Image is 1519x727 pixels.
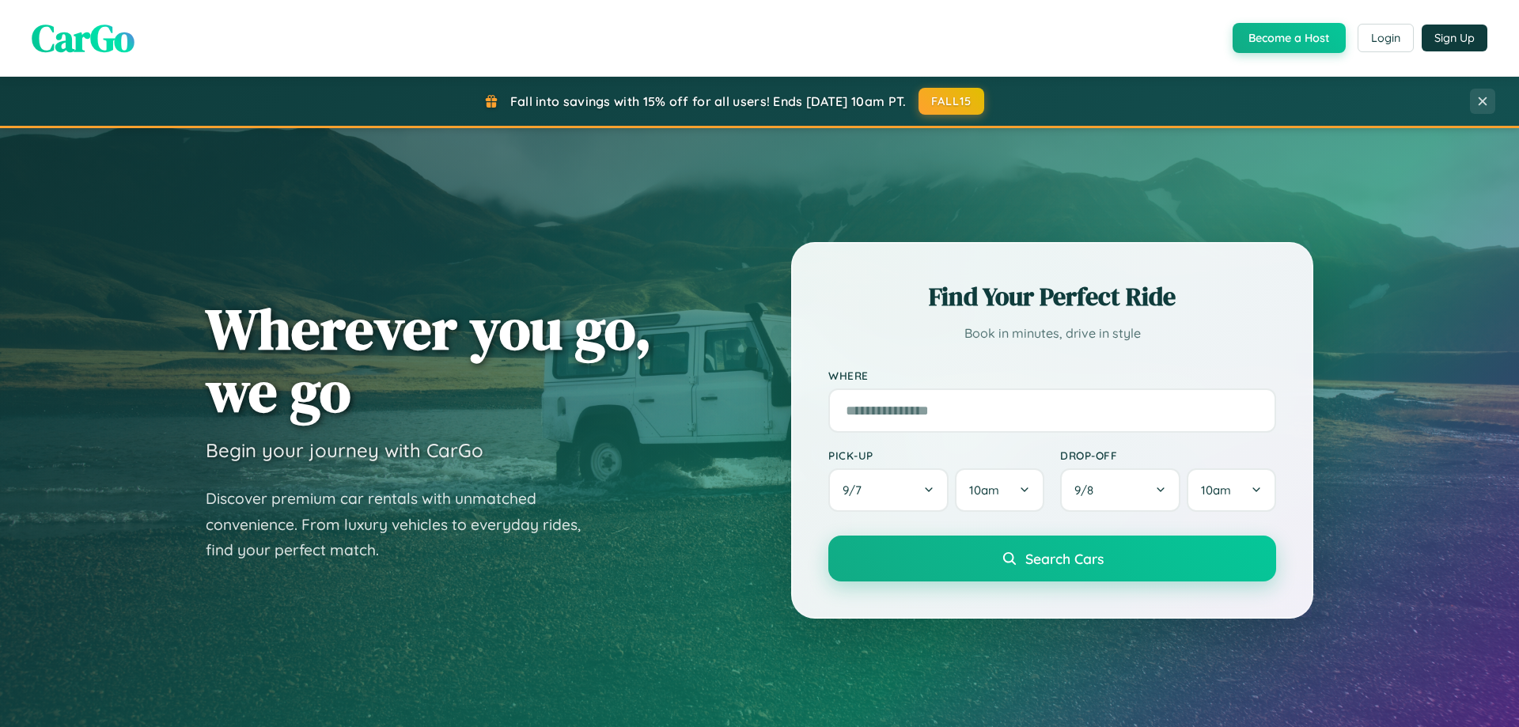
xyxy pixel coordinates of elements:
[828,369,1276,382] label: Where
[919,88,985,115] button: FALL15
[969,483,999,498] span: 10am
[206,297,652,422] h1: Wherever you go, we go
[1060,449,1276,462] label: Drop-off
[828,449,1044,462] label: Pick-up
[843,483,869,498] span: 9 / 7
[1201,483,1231,498] span: 10am
[206,486,601,563] p: Discover premium car rentals with unmatched convenience. From luxury vehicles to everyday rides, ...
[1074,483,1101,498] span: 9 / 8
[206,438,483,462] h3: Begin your journey with CarGo
[828,468,949,512] button: 9/7
[828,279,1276,314] h2: Find Your Perfect Ride
[1060,468,1180,512] button: 9/8
[828,536,1276,581] button: Search Cars
[1358,24,1414,52] button: Login
[955,468,1044,512] button: 10am
[510,93,907,109] span: Fall into savings with 15% off for all users! Ends [DATE] 10am PT.
[1187,468,1276,512] button: 10am
[1422,25,1487,51] button: Sign Up
[32,12,134,64] span: CarGo
[1025,550,1104,567] span: Search Cars
[1233,23,1346,53] button: Become a Host
[828,322,1276,345] p: Book in minutes, drive in style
